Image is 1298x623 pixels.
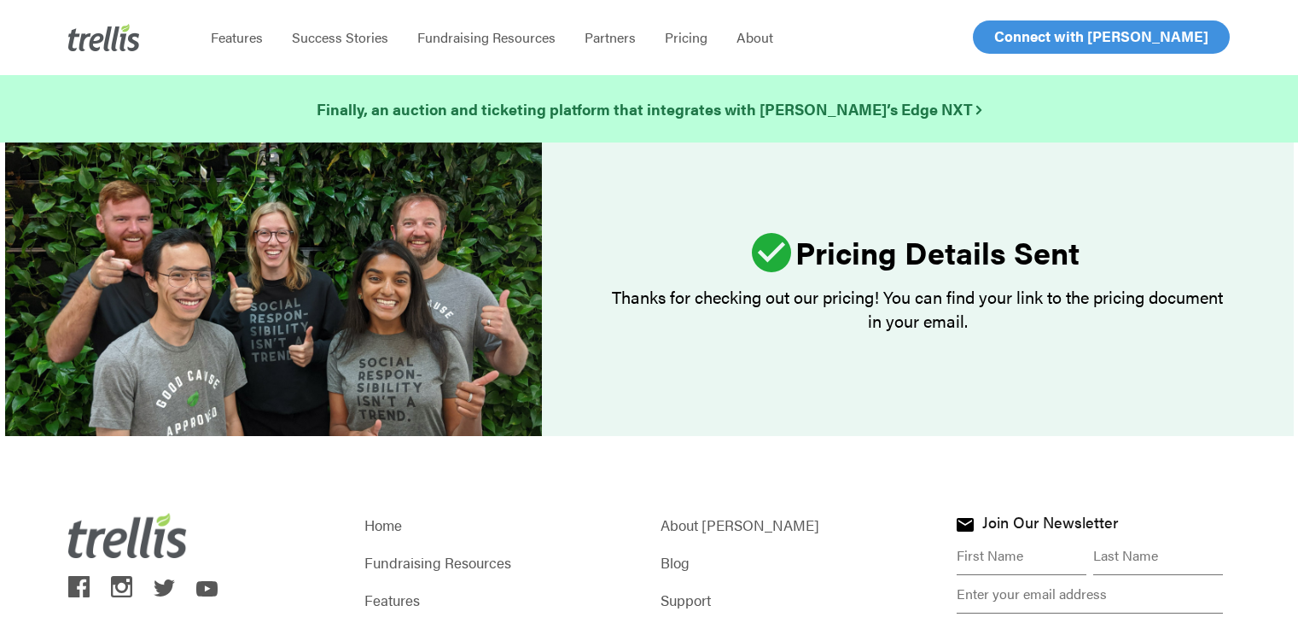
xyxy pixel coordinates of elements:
span: Fundraising Resources [417,27,556,47]
input: Enter your email address [957,575,1223,614]
h4: Join Our Newsletter [982,514,1118,536]
strong: Pricing Details Sent [795,230,1080,274]
img: Trellis [68,24,140,51]
img: Join Trellis Newsletter [957,518,974,532]
img: Trellis Logo [68,513,188,558]
span: Partners [585,27,636,47]
strong: Finally, an auction and ticketing platform that integrates with [PERSON_NAME]’s Edge NXT [317,98,981,119]
img: trellis on instagram [111,576,132,597]
a: About [722,29,788,46]
a: Features [196,29,277,46]
a: Finally, an auction and ticketing platform that integrates with [PERSON_NAME]’s Edge NXT [317,97,981,121]
img: ic_check_circle_46.svg [752,233,791,272]
p: Thanks for checking out our pricing! You can find your link to the pricing document in your email. [607,285,1229,333]
a: Fundraising Resources [364,550,637,574]
span: Features [211,27,263,47]
span: Pricing [665,27,707,47]
input: First Name [957,537,1086,575]
span: About [736,27,773,47]
a: Pricing [650,29,722,46]
a: About [PERSON_NAME] [661,513,934,537]
a: Features [364,588,637,612]
a: Fundraising Resources [403,29,570,46]
a: Partners [570,29,650,46]
img: trellis on twitter [154,579,175,597]
span: Success Stories [292,27,388,47]
a: Blog [661,550,934,574]
a: Success Stories [277,29,403,46]
img: trellis on youtube [196,581,218,597]
span: Connect with [PERSON_NAME] [994,26,1208,46]
img: trellis on facebook [68,576,90,597]
a: Home [364,513,637,537]
input: Last Name [1093,537,1223,575]
a: Support [661,588,934,612]
a: Connect with [PERSON_NAME] [973,20,1230,54]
